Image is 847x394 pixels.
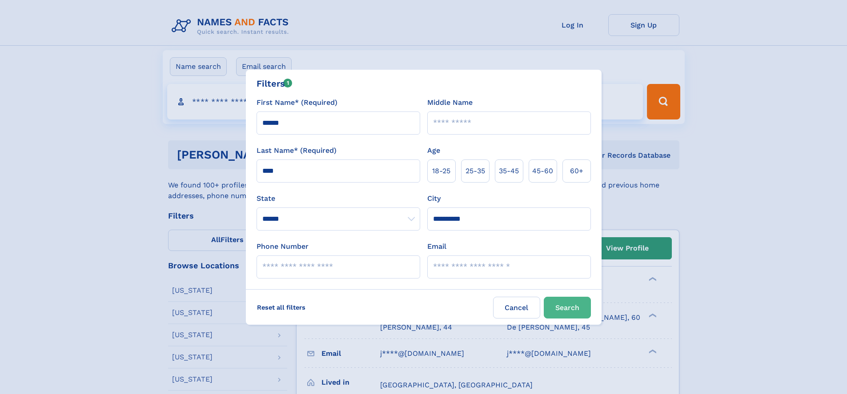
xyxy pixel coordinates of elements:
[257,193,420,204] label: State
[532,166,553,176] span: 45‑60
[499,166,519,176] span: 35‑45
[257,77,293,90] div: Filters
[570,166,583,176] span: 60+
[427,241,446,252] label: Email
[466,166,485,176] span: 25‑35
[257,97,337,108] label: First Name* (Required)
[493,297,540,318] label: Cancel
[544,297,591,318] button: Search
[427,193,441,204] label: City
[427,97,473,108] label: Middle Name
[427,145,440,156] label: Age
[432,166,450,176] span: 18‑25
[251,297,311,318] label: Reset all filters
[257,241,309,252] label: Phone Number
[257,145,337,156] label: Last Name* (Required)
